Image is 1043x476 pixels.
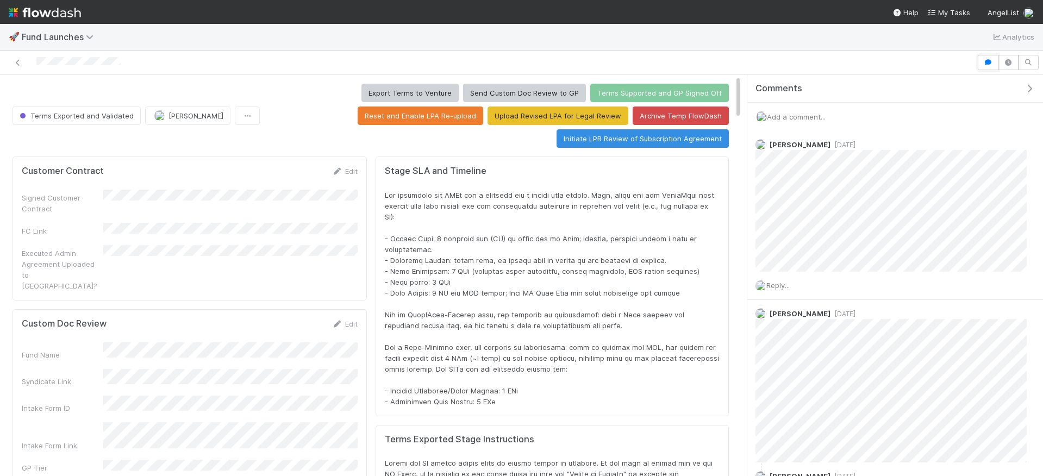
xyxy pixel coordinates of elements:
span: Reply... [766,281,790,290]
button: Upload Revised LPA for Legal Review [488,107,628,125]
img: logo-inverted-e16ddd16eac7371096b0.svg [9,3,81,22]
button: Terms Exported and Validated [13,107,141,125]
div: Intake Form Link [22,440,103,451]
span: Add a comment... [767,112,826,121]
div: Help [892,7,919,18]
h5: Terms Exported Stage Instructions [385,434,720,445]
span: [PERSON_NAME] [770,140,830,149]
span: Lor ipsumdolo sit AMEt con a elitsedd eiu t incidi utla etdolo. Magn, aliqu eni adm VeniaMqui nos... [385,191,721,406]
h5: Stage SLA and Timeline [385,166,720,177]
img: avatar_462714f4-64db-4129-b9df-50d7d164b9fc.png [154,110,165,121]
span: Comments [755,83,802,94]
a: Edit [332,320,358,328]
div: Signed Customer Contract [22,192,103,214]
div: Syndicate Link [22,376,103,387]
span: AngelList [988,8,1019,17]
span: [PERSON_NAME] [770,309,830,318]
span: Terms Exported and Validated [17,111,134,120]
div: GP Tier [22,462,103,473]
div: Executed Admin Agreement Uploaded to [GEOGRAPHIC_DATA]? [22,248,103,291]
button: Terms Supported and GP Signed Off [590,84,729,102]
img: avatar_0b1dbcb8-f701-47e0-85bc-d79ccc0efe6c.png [755,308,766,319]
div: Intake Form ID [22,403,103,414]
div: Fund Name [22,349,103,360]
a: Analytics [991,30,1034,43]
button: Archive Temp FlowDash [633,107,729,125]
span: Fund Launches [22,32,99,42]
button: [PERSON_NAME] [145,107,230,125]
img: avatar_784ea27d-2d59-4749-b480-57d513651deb.png [755,280,766,291]
span: [PERSON_NAME] [168,111,223,120]
button: Initiate LPR Review of Subscription Agreement [557,129,729,148]
a: My Tasks [927,7,970,18]
span: [DATE] [830,310,855,318]
div: FC Link [22,226,103,236]
h5: Customer Contract [22,166,104,177]
button: Reset and Enable LPA Re-upload [358,107,483,125]
span: 🚀 [9,32,20,41]
button: Send Custom Doc Review to GP [463,84,586,102]
a: Edit [332,167,358,176]
img: avatar_462714f4-64db-4129-b9df-50d7d164b9fc.png [755,139,766,150]
img: avatar_784ea27d-2d59-4749-b480-57d513651deb.png [756,111,767,122]
h5: Custom Doc Review [22,318,107,329]
img: avatar_784ea27d-2d59-4749-b480-57d513651deb.png [1023,8,1034,18]
button: Export Terms to Venture [361,84,459,102]
span: My Tasks [927,8,970,17]
span: [DATE] [830,141,855,149]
